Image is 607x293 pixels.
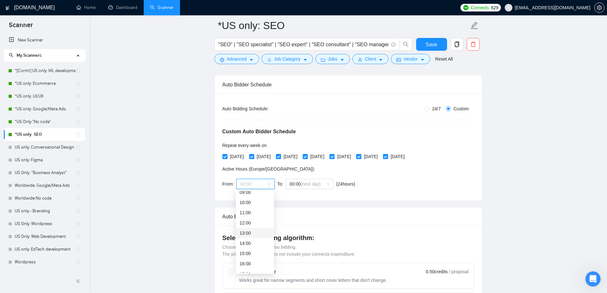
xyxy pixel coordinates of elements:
[262,54,313,64] button: barsJob Categorycaret-down
[274,55,300,62] span: Job Category
[5,3,10,13] img: logo
[42,199,85,224] button: Повідомлення
[358,57,362,62] span: user
[40,3,89,13] h1: Повідомлення
[420,57,425,62] span: caret-down
[9,34,80,47] a: New Scanner
[76,68,81,73] span: holder
[15,103,76,115] a: *US only: Google/Meta Ads
[396,57,401,62] span: idcard
[23,52,36,58] div: Nazar
[236,208,274,218] div: 11:00
[463,5,468,10] img: upwork-logo.png
[388,153,407,160] span: [DATE]
[38,146,65,153] div: • 3 дн. тому
[227,55,247,62] span: Advanced
[451,105,471,112] span: Custom
[11,215,31,219] span: Головна
[38,122,65,129] div: • 2 дн. тому
[222,76,474,94] div: Auto Bidder Schedule
[240,260,270,267] div: 16:00
[4,230,85,243] li: US Only: Web Development
[4,166,85,179] li: US Only: "Business Analyst"
[222,233,474,242] h4: Select your bidding algorithm:
[430,105,443,112] span: 24/7
[218,18,469,33] input: Scanner name...
[236,259,274,269] div: 16:00
[15,205,76,217] a: US only - Branding
[236,228,274,238] div: 13:00
[303,57,307,62] span: caret-down
[17,53,42,58] span: My Scanners
[240,209,270,216] div: 11:00
[328,55,337,62] span: Jobs
[15,179,76,192] a: Worldwide: Google/Meta Ads
[15,141,76,154] a: US only: Conversational Design
[76,5,96,10] a: homeHome
[26,179,101,192] button: Поставити запитання
[15,192,76,205] a: Worldwide:No code
[594,3,604,13] button: setting
[240,179,271,189] span: 00:00
[236,248,274,259] div: 15:00
[240,189,270,196] div: 09:00
[4,77,85,90] li: *US only: Ecommerce
[361,153,380,160] span: [DATE]
[400,41,412,47] span: search
[76,106,81,112] span: holder
[76,157,81,163] span: holder
[321,57,325,62] span: folder
[4,243,85,256] li: US only: EdTech development
[37,52,64,58] div: • 1 дн. тому
[38,75,65,82] div: • 1 дн. тому
[222,105,306,112] div: Auto Bidding Schedule:
[4,34,85,47] li: New Scanner
[15,154,76,166] a: US only: Figma
[214,54,259,64] button: settingAdvancedcaret-down
[76,94,81,99] span: holder
[379,57,383,62] span: caret-down
[400,38,412,51] button: search
[76,170,81,175] span: holder
[267,57,271,62] span: bars
[15,217,76,230] a: US Only: Wordpress
[352,54,389,64] button: userClientcaret-down
[595,5,604,10] span: setting
[15,90,76,103] a: *US only: UI/UX
[426,40,437,48] span: Save
[240,240,270,247] div: 14:00
[435,55,453,62] a: Reset All
[15,243,76,256] a: US only: EdTech development
[15,256,76,268] a: Wordpress
[7,69,20,82] img: Profile image for Mariia
[4,154,85,166] li: US only: Figma
[222,128,296,136] h5: Custom Auto Bidder Schedule
[222,245,356,257] span: Choose the algorithm for you bidding. The price per proposal does not include your connects expen...
[4,115,85,128] li: *US Only:"No code"
[76,260,81,265] span: holder
[391,42,395,47] span: info-circle
[23,170,36,176] div: Mariia
[7,163,20,176] img: Profile image for Mariia
[23,146,36,153] div: Mariia
[236,187,274,197] div: 09:00
[76,221,81,226] span: holder
[76,119,81,124] span: holder
[403,55,417,62] span: Vendor
[76,234,81,239] span: holder
[254,153,273,160] span: [DATE]
[222,181,234,187] span: From:
[76,81,81,86] span: holder
[218,40,388,48] input: Search Freelance Jobs...
[335,153,354,160] span: [DATE]
[15,128,76,141] a: *US only: SEO
[76,278,82,284] span: double-left
[4,256,85,268] li: Wordpress
[7,92,20,105] img: Profile image for Mariia
[290,179,330,189] span: 00:00
[467,41,479,47] span: delete
[301,181,321,187] span: (next day)
[336,181,355,187] span: ( 24 hours)
[222,166,315,172] span: Active Hours ( Europe/[GEOGRAPHIC_DATA] ):
[365,55,376,62] span: Client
